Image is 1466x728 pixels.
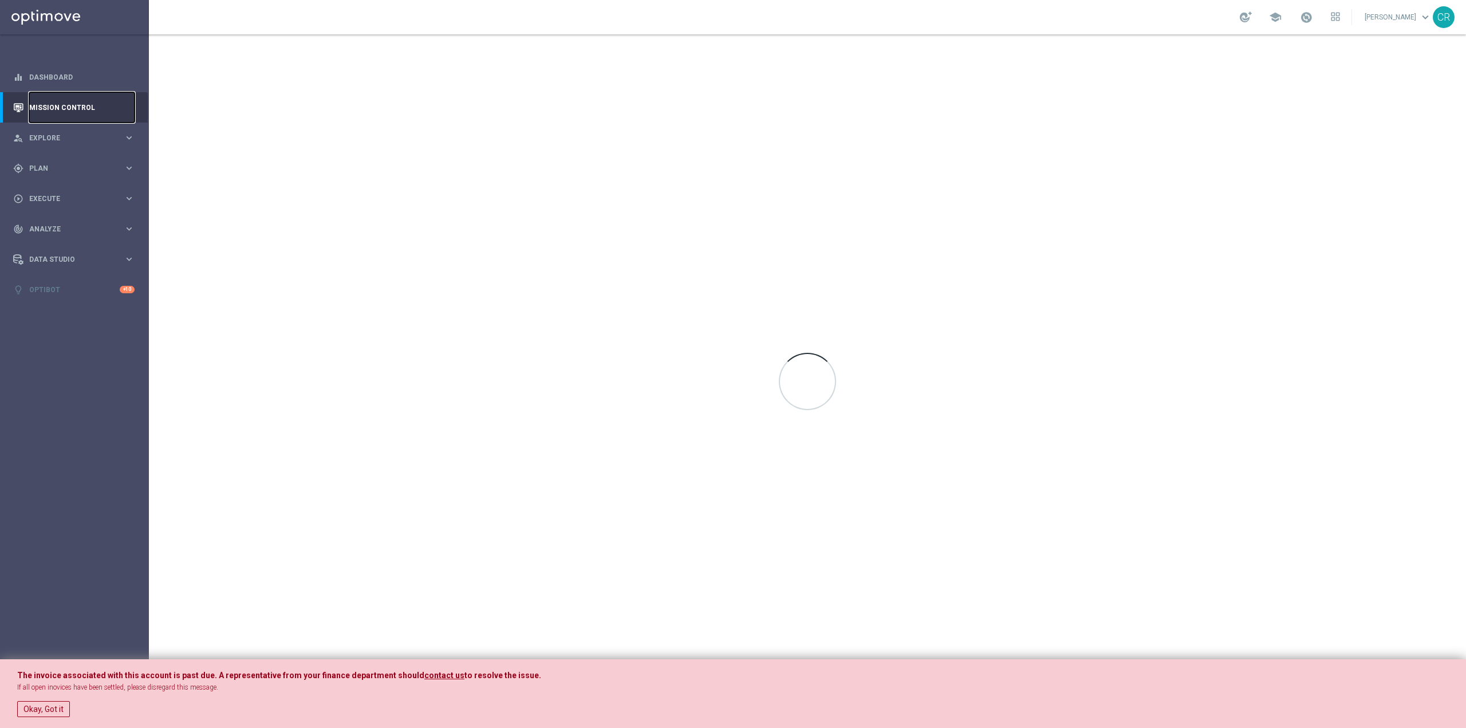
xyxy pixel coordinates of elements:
button: Okay, Got it [17,701,70,717]
p: If all open inovices have been settled, please disregard this message. [17,683,1449,692]
span: keyboard_arrow_down [1419,11,1432,23]
i: equalizer [13,72,23,82]
span: school [1269,11,1282,23]
i: keyboard_arrow_right [124,163,135,174]
div: Plan [13,163,124,174]
span: Plan [29,165,124,172]
button: gps_fixed Plan keyboard_arrow_right [13,164,135,173]
a: Mission Control [29,92,135,123]
div: Dashboard [13,62,135,92]
span: to resolve the issue. [464,671,541,680]
i: keyboard_arrow_right [124,254,135,265]
i: gps_fixed [13,163,23,174]
i: play_circle_outline [13,194,23,204]
i: track_changes [13,224,23,234]
span: The invoice associated with this account is past due. A representative from your finance departme... [17,671,424,680]
i: lightbulb [13,285,23,295]
button: play_circle_outline Execute keyboard_arrow_right [13,194,135,203]
span: Execute [29,195,124,202]
button: lightbulb Optibot +10 [13,285,135,294]
button: person_search Explore keyboard_arrow_right [13,133,135,143]
a: [PERSON_NAME]keyboard_arrow_down [1363,9,1433,26]
span: Explore [29,135,124,141]
div: Execute [13,194,124,204]
div: Mission Control [13,92,135,123]
button: Mission Control [13,103,135,112]
div: Analyze [13,224,124,234]
div: Optibot [13,274,135,305]
i: keyboard_arrow_right [124,132,135,143]
span: Analyze [29,226,124,233]
i: person_search [13,133,23,143]
span: Data Studio [29,256,124,263]
div: Explore [13,133,124,143]
div: +10 [120,286,135,293]
div: CR [1433,6,1455,28]
button: equalizer Dashboard [13,73,135,82]
button: Data Studio keyboard_arrow_right [13,255,135,264]
a: Dashboard [29,62,135,92]
a: Optibot [29,274,120,305]
i: keyboard_arrow_right [124,223,135,234]
button: track_changes Analyze keyboard_arrow_right [13,225,135,234]
i: keyboard_arrow_right [124,193,135,204]
div: Data Studio [13,254,124,265]
a: contact us [424,671,464,680]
